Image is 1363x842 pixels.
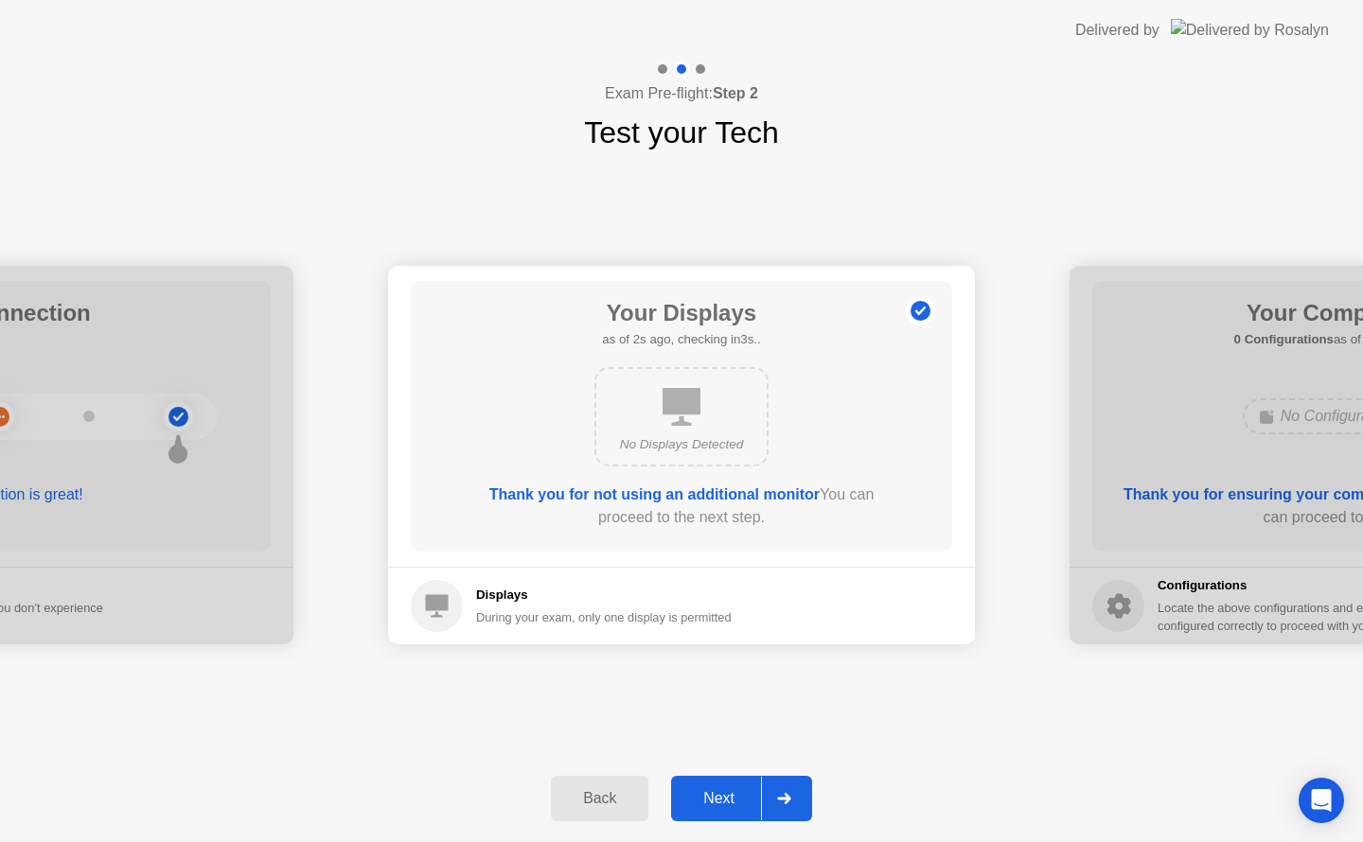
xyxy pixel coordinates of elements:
[551,776,648,821] button: Back
[611,435,752,454] div: No Displays Detected
[713,85,758,101] b: Step 2
[1075,19,1159,42] div: Delivered by
[602,296,760,330] h1: Your Displays
[602,330,760,349] h5: as of 2s ago, checking in3s..
[671,776,812,821] button: Next
[677,790,761,807] div: Next
[584,110,779,155] h1: Test your Tech
[489,486,820,502] b: Thank you for not using an additional monitor
[1171,19,1329,41] img: Delivered by Rosalyn
[1299,778,1344,823] div: Open Intercom Messenger
[465,483,898,529] div: You can proceed to the next step.
[557,790,643,807] div: Back
[476,586,732,605] h5: Displays
[605,82,758,105] h4: Exam Pre-flight:
[476,608,732,626] div: During your exam, only one display is permitted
